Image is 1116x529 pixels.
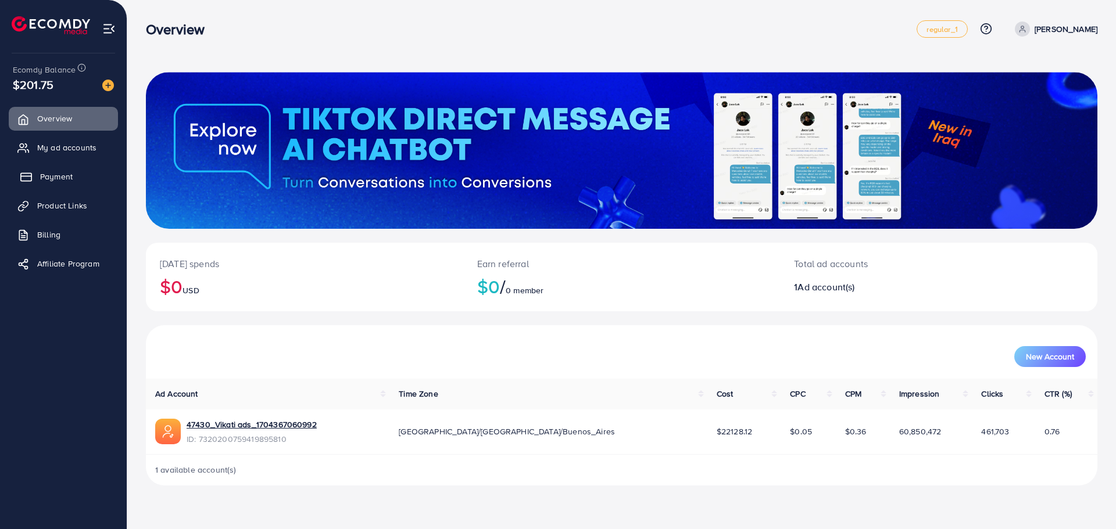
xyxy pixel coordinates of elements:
a: Product Links [9,194,118,217]
span: [GEOGRAPHIC_DATA]/[GEOGRAPHIC_DATA]/Buenos_Aires [399,426,615,437]
span: Ecomdy Balance [13,64,76,75]
span: ID: 7320200759419895810 [187,433,317,445]
span: CPM [845,388,861,400]
a: Overview [9,107,118,130]
p: Earn referral [477,257,767,271]
img: menu [102,22,116,35]
span: 461,703 [981,426,1009,437]
span: Payment [40,171,73,182]
span: Product Links [37,200,87,211]
span: $0.05 [790,426,812,437]
span: Cost [717,388,734,400]
span: Clicks [981,388,1003,400]
span: New Account [1026,352,1074,361]
p: [PERSON_NAME] [1035,22,1097,36]
h2: $0 [160,275,449,297]
span: USD [183,285,199,296]
span: / [500,273,506,300]
span: regular_1 [927,26,957,33]
a: Affiliate Program [9,252,118,275]
a: [PERSON_NAME] [1010,21,1097,37]
h2: 1 [794,282,1004,293]
span: Time Zone [399,388,438,400]
span: CTR (%) [1045,388,1072,400]
img: logo [12,16,90,34]
a: regular_1 [917,20,967,38]
h2: $0 [477,275,767,297]
button: New Account [1014,346,1086,367]
span: Overview [37,113,72,124]
span: Affiliate Program [37,258,99,269]
span: $0.36 [845,426,867,437]
span: 1 available account(s) [155,464,237,476]
a: 47430_Vikati ads_1704367060992 [187,419,317,430]
span: Billing [37,229,60,240]
span: 0.76 [1045,426,1060,437]
span: $22128.12 [717,426,752,437]
span: $201.75 [13,76,53,93]
span: Ad Account [155,388,198,400]
a: My ad accounts [9,136,118,159]
a: Payment [9,165,118,188]
span: 0 member [506,285,543,296]
span: Ad account(s) [797,280,854,293]
span: My ad accounts [37,142,96,153]
iframe: Chat [1067,477,1107,520]
a: Billing [9,223,118,246]
span: 60,850,472 [899,426,942,437]
img: ic-ads-acc.e4c84228.svg [155,419,181,444]
img: image [102,80,114,91]
h3: Overview [146,21,214,38]
span: Impression [899,388,940,400]
p: Total ad accounts [794,257,1004,271]
span: CPC [790,388,805,400]
p: [DATE] spends [160,257,449,271]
